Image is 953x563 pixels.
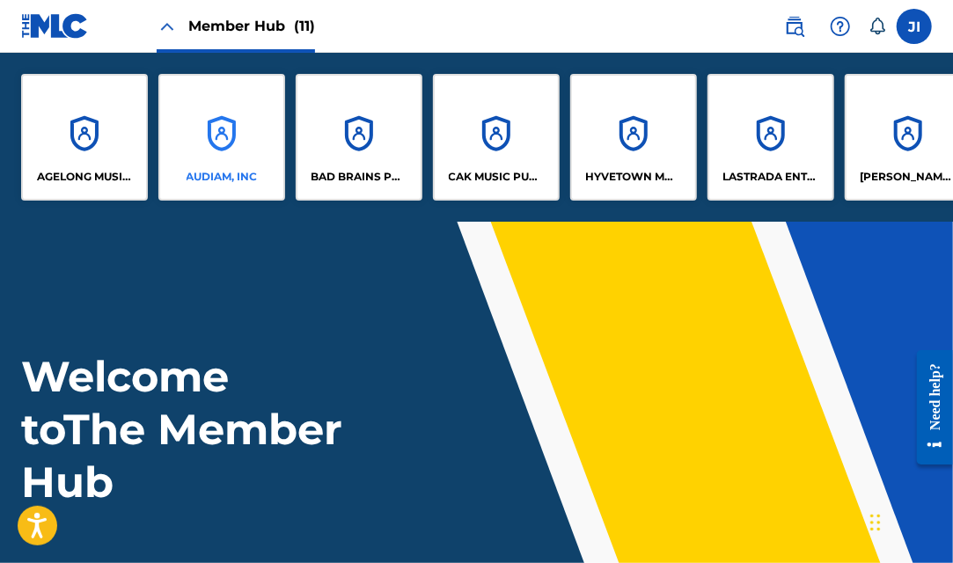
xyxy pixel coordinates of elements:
[188,16,315,36] span: Member Hub
[904,337,953,479] iframe: Resource Center
[870,496,881,549] div: Drag
[784,16,805,37] img: search
[823,9,858,44] div: Help
[777,9,812,44] a: Public Search
[37,169,133,185] p: AGELONG MUSIC PUBLISHING INC.
[707,74,834,201] a: AccountsLASTRADA ENTERTAINMENT CO LTD
[830,16,851,37] img: help
[586,169,682,185] p: HYVETOWN MUSIC INC
[449,169,545,185] p: CAK MUSIC PUBLISHING, INC
[723,169,819,185] p: LASTRADA ENTERTAINMENT CO LTD
[21,13,89,39] img: MLC Logo
[433,74,560,201] a: AccountsCAK MUSIC PUBLISHING, INC
[570,74,697,201] a: AccountsHYVETOWN MUSIC INC
[296,74,422,201] a: AccountsBAD BRAINS PUBLISHING
[21,74,148,201] a: AccountsAGELONG MUSIC PUBLISHING INC.
[158,74,285,201] a: AccountsAUDIAM, INC
[187,169,258,185] p: AUDIAM, INC
[294,18,315,34] span: (11)
[312,169,407,185] p: BAD BRAINS PUBLISHING
[869,18,886,35] div: Notifications
[897,9,932,44] div: User Menu
[865,479,953,563] iframe: Chat Widget
[21,350,350,508] h1: Welcome to The Member Hub
[157,16,178,37] img: Close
